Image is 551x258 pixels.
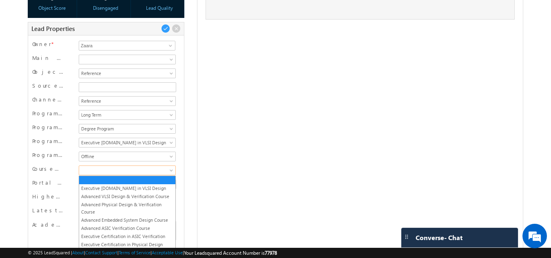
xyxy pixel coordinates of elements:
[79,185,175,192] a: Executive [DOMAIN_NAME] in VLSI Design
[85,250,117,255] a: Contact Support
[41,7,102,19] div: Sales Activity,Program,Email Bounced,Email Link Clicked,Email Marked Spam & 72 more..
[79,216,175,224] a: Advanced Embedded System Design Course
[32,96,65,103] label: Channel
[79,110,176,120] a: Long Term
[79,233,175,240] a: Executive Certification in ASIC Verification
[79,124,176,134] a: Degree Program
[134,4,153,24] div: Minimize live chat window
[32,137,65,145] label: Program Name
[152,250,183,255] a: Acceptable Use
[79,96,176,106] a: Reference
[123,6,134,18] span: Time
[14,43,34,53] img: d_60004797649_company_0_60004797649
[42,43,137,53] div: Chat with us now
[79,82,176,92] input: Source Medium
[137,4,182,12] div: Lead Quality
[79,241,175,248] a: Executive Certification in Physical Design
[416,234,462,241] span: Converse - Chat
[32,221,65,228] label: Academic Remarks
[119,250,150,255] a: Terms of Service
[164,42,175,50] a: Show All Items
[79,111,173,119] span: Long Term
[83,4,128,12] div: Disengaged
[28,249,277,257] span: © 2025 LeadSquared | | | | |
[79,138,176,148] a: Executive [DOMAIN_NAME] in VLSI Design
[32,68,65,75] label: Object Source
[265,250,277,256] span: 77978
[79,97,173,105] span: Reference
[43,9,66,16] div: 77 Selected
[79,153,173,160] span: Offline
[32,193,65,200] label: Highest Qualification
[79,41,175,51] input: Type to Search
[72,250,84,255] a: About
[32,165,65,172] label: Course Interested In
[32,151,65,159] label: Program Category
[79,193,175,200] a: Advanced VLSI Design & Verification Course
[30,4,75,12] div: Object Score
[32,207,65,214] label: Latest Year of Passout
[79,225,175,232] a: Advanced ASIC Verification Course
[32,179,65,186] label: Portal Auto Login URL
[79,68,176,78] a: Reference
[32,123,65,131] label: Program SubType
[11,75,149,193] textarea: Type your message and hit 'Enter'
[31,24,75,33] span: Lead Properties
[140,9,157,16] div: All Time
[8,6,36,18] span: Activity Type
[8,28,317,77] div: No activities found!
[32,54,65,62] label: Main Stage
[79,201,175,216] a: Advanced Physical Design & Verification Course
[403,234,410,240] img: carter-drag
[79,139,173,146] span: Executive [DOMAIN_NAME] in VLSI Design
[32,110,65,117] label: Program Type
[79,70,173,77] span: Reference
[184,250,277,256] span: Your Leadsquared Account Number is
[79,152,176,161] a: Offline
[32,82,65,89] label: Source Medium
[111,200,148,211] em: Start Chat
[79,125,173,132] span: Degree Program
[32,40,51,48] label: Owner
